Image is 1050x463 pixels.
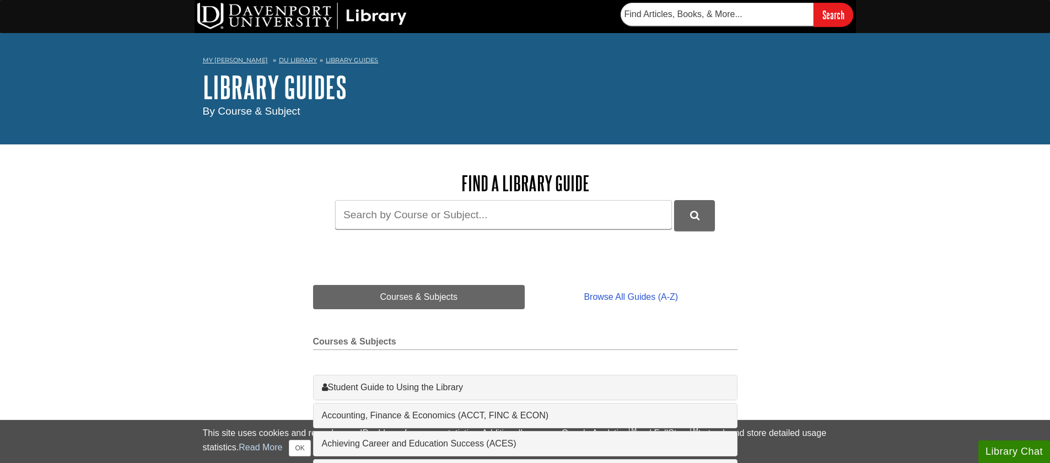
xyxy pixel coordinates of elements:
[239,443,282,452] a: Read More
[203,71,848,104] h1: Library Guides
[197,3,407,29] img: DU Library
[322,409,729,422] a: Accounting, Finance & Economics (ACCT, FINC & ECON)
[322,381,729,394] a: Student Guide to Using the Library
[203,104,848,120] div: By Course & Subject
[313,337,737,350] h2: Courses & Subjects
[203,56,268,65] a: My [PERSON_NAME]
[525,285,737,309] a: Browse All Guides (A-Z)
[313,172,737,195] h2: Find a Library Guide
[203,53,848,71] nav: breadcrumb
[203,427,848,456] div: This site uses cookies and records your IP address for usage statistics. Additionally, we use Goo...
[322,437,729,450] a: Achieving Career and Education Success (ACES)
[326,56,378,64] a: Library Guides
[621,3,814,26] input: Find Articles, Books, & More...
[335,200,672,229] input: Search by Course or Subject...
[279,56,317,64] a: DU Library
[978,440,1050,463] button: Library Chat
[814,3,853,26] input: Search
[289,440,310,456] button: Close
[313,285,525,309] a: Courses & Subjects
[621,3,853,26] form: Searches DU Library's articles, books, and more
[690,211,699,220] i: Search Library Guides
